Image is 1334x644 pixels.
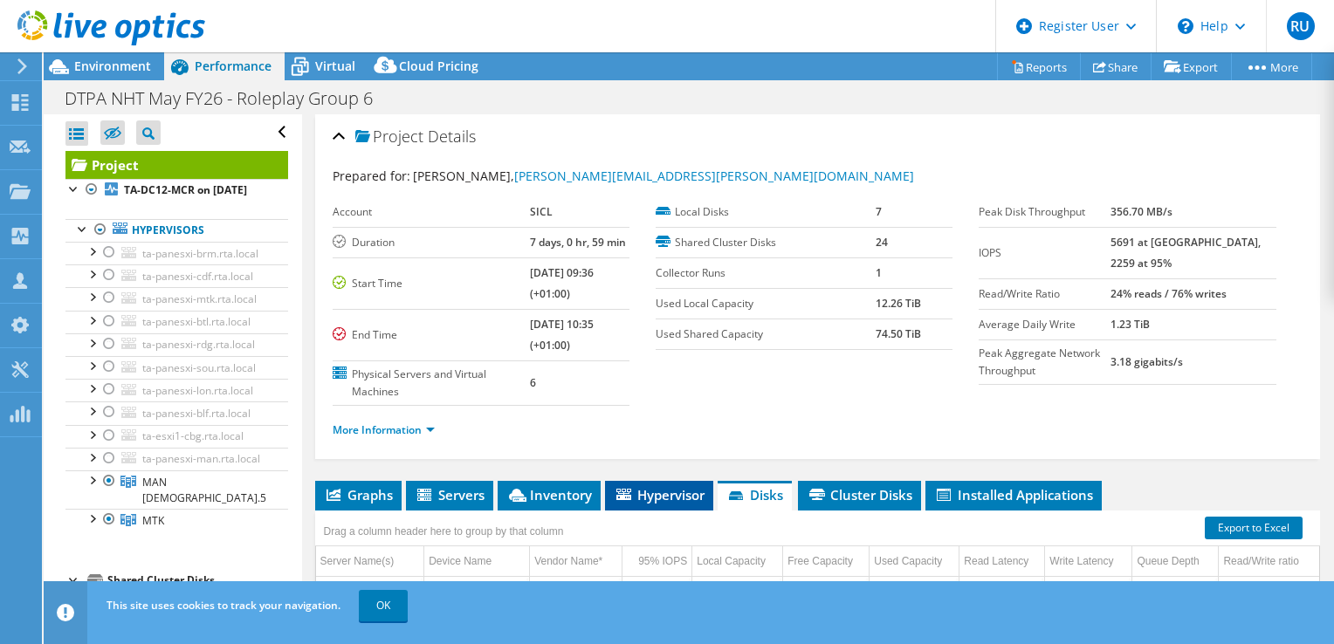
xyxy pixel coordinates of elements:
label: IOPS [979,244,1111,262]
td: Local Capacity Column [692,546,783,577]
span: Disks [726,486,783,504]
a: TA-DC12-MCR on [DATE] [65,179,288,202]
span: Cloud Pricing [399,58,478,74]
b: [DATE] 10:35 (+01:00) [530,317,594,353]
td: Queue Depth Column [1132,546,1219,577]
h1: DTPA NHT May FY26 - Roleplay Group 6 [57,89,400,108]
label: Used Shared Capacity [656,325,876,343]
td: Column Local Capacity, Filter cell [692,576,783,599]
div: Write Latency [1049,551,1113,572]
b: 1.23 TiB [1111,317,1150,332]
a: Hypervisors [65,219,288,242]
label: Peak Aggregate Network Throughput [979,345,1111,380]
a: Project [65,151,288,179]
span: ta-panesxi-rdg.rta.local [142,337,255,352]
label: Local Disks [656,203,876,221]
a: Export [1151,53,1232,80]
label: Collector Runs [656,264,876,282]
span: ta-panesxi-btl.rta.local [142,314,251,329]
a: MTK [65,509,288,531]
label: End Time [333,326,530,344]
svg: \n [1178,18,1193,34]
b: 1 [876,265,882,280]
label: Account [333,203,530,221]
b: SICL [530,204,553,219]
div: Drag a column header here to group by that column [320,519,568,544]
div: Server Name(s) [320,551,395,572]
b: 24 [876,235,888,250]
td: Read/Write ratio Column [1219,546,1319,577]
a: ta-esxi1-cbg.rta.local [65,425,288,448]
span: ta-panesxi-mtk.rta.local [142,291,257,306]
a: ta-panesxi-cdf.rta.local [65,264,288,287]
td: Column Free Capacity, Filter cell [783,576,870,599]
a: Export to Excel [1205,517,1303,539]
span: Details [428,126,476,147]
label: Read/Write Ratio [979,285,1111,303]
b: TA-DC12-MCR on [DATE] [124,182,247,197]
td: Read Latency Column [959,546,1045,577]
b: 7 days, 0 hr, 59 min [530,235,626,250]
span: Performance [195,58,272,74]
span: ta-panesxi-blf.rta.local [142,406,251,421]
span: ta-panesxi-cdf.rta.local [142,269,253,284]
span: Virtual [315,58,355,74]
div: Free Capacity [787,551,853,572]
b: 74.50 TiB [876,326,921,341]
a: ta-panesxi-btl.rta.local [65,311,288,333]
a: Reports [997,53,1081,80]
td: Column Read Latency, Filter cell [959,576,1045,599]
a: ta-panesxi-brm.rta.local [65,242,288,264]
a: ta-panesxi-blf.rta.local [65,401,288,424]
span: ta-panesxi-man.rta.local [142,451,260,466]
span: Project [355,128,423,146]
span: Hypervisor [614,486,705,504]
td: Column Used Capacity, Filter cell [870,576,959,599]
span: Installed Applications [934,486,1093,504]
label: Physical Servers and Virtual Machines [333,366,530,401]
td: Free Capacity Column [783,546,870,577]
a: More Information [333,422,435,437]
div: Shared Cluster Disks [107,570,288,591]
div: Local Capacity [697,551,766,572]
label: Peak Disk Throughput [979,203,1111,221]
td: Column Device Name, Filter cell [424,576,530,599]
b: 12.26 TiB [876,296,921,311]
a: More [1231,53,1312,80]
span: RU [1287,12,1315,40]
span: Environment [74,58,151,74]
b: 6 [530,375,536,390]
td: Vendor Name* Column [530,546,622,577]
span: ta-panesxi-lon.rta.local [142,383,253,398]
td: Column Server Name(s), Filter cell [316,576,424,599]
span: [PERSON_NAME], [413,168,914,184]
span: Cluster Disks [807,486,912,504]
td: Column Queue Depth, Filter cell [1132,576,1219,599]
span: Servers [415,486,485,504]
a: ta-panesxi-sou.rta.local [65,356,288,379]
label: Prepared for: [333,168,410,184]
td: Server Name(s) Column [316,546,424,577]
label: Used Local Capacity [656,295,876,312]
label: Shared Cluster Disks [656,234,876,251]
td: Column Write Latency, Filter cell [1045,576,1132,599]
a: ta-panesxi-man.rta.local [65,448,288,470]
b: 7 [876,204,882,219]
td: Device Name Column [424,546,530,577]
td: Write Latency Column [1045,546,1132,577]
td: Used Capacity Column [870,546,959,577]
a: MAN 6.5 [65,470,288,509]
a: Share [1080,53,1152,80]
span: MTK [142,513,164,528]
td: Column Read/Write ratio, Filter cell [1219,576,1319,599]
div: Used Capacity [874,551,942,572]
div: Read/Write ratio [1223,551,1298,572]
span: MAN [DEMOGRAPHIC_DATA].5 [142,475,266,505]
a: ta-panesxi-rdg.rta.local [65,333,288,356]
label: Duration [333,234,530,251]
span: ta-panesxi-sou.rta.local [142,360,256,375]
div: Vendor Name* [534,551,602,572]
a: [PERSON_NAME][EMAIL_ADDRESS][PERSON_NAME][DOMAIN_NAME] [514,168,914,184]
span: ta-esxi1-cbg.rta.local [142,428,244,443]
div: Device Name [429,551,492,572]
